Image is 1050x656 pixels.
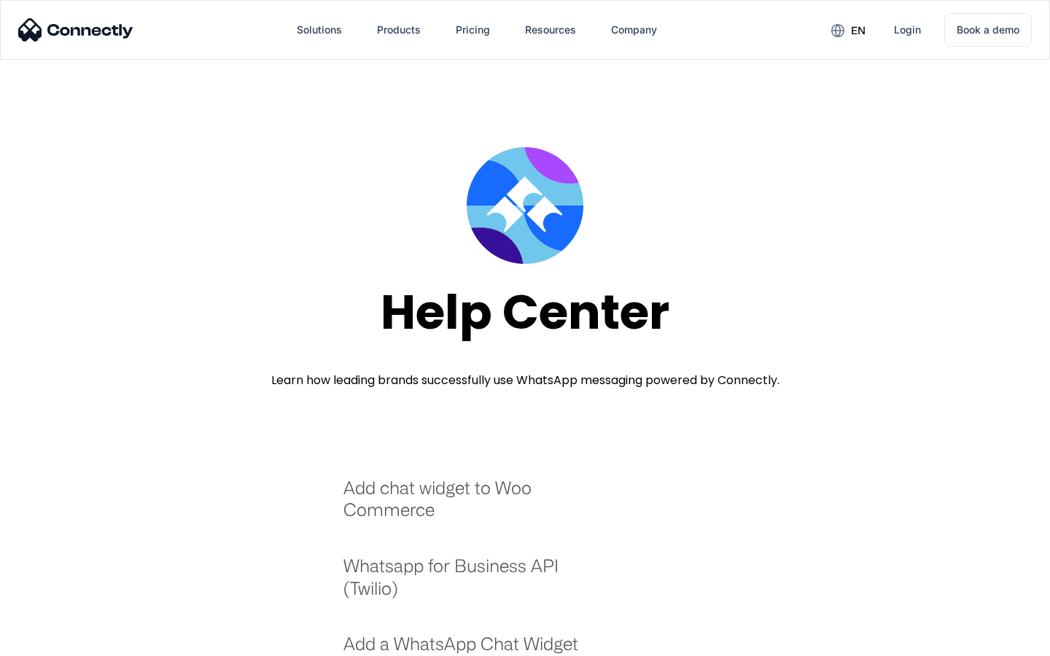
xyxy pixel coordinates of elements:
[343,555,598,614] a: Whatsapp for Business API (Twilio)
[271,372,779,389] div: Learn how leading brands successfully use WhatsApp messaging powered by Connectly.
[525,20,576,40] div: Resources
[882,12,933,47] a: Login
[444,12,502,47] a: Pricing
[15,630,87,651] aside: Language selected: English
[297,20,342,40] div: Solutions
[944,13,1032,47] a: Book a demo
[611,20,657,40] div: Company
[18,18,133,42] img: Connectly Logo
[343,477,598,536] a: Add chat widget to Woo Commerce
[29,630,87,651] ul: Language list
[851,20,866,41] div: en
[381,286,669,339] div: Help Center
[456,20,490,40] div: Pricing
[894,20,921,40] div: Login
[377,20,421,40] div: Products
